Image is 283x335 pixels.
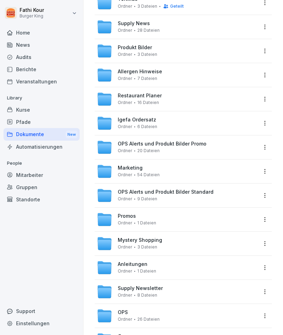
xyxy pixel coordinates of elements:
[97,91,257,107] a: Restaurant PlanerOrdner16 Dateien
[118,4,132,9] span: Ordner
[97,116,257,131] a: Igefa OrdersatzOrdner6 Dateien
[118,45,152,51] span: Produkt Bilder
[3,63,80,75] a: Berichte
[3,181,80,193] a: Gruppen
[118,221,132,225] span: Ordner
[118,124,132,129] span: Ordner
[118,28,132,33] span: Ordner
[118,100,132,105] span: Ordner
[118,141,206,147] span: OPS Alerts und Produkt Bilder Promo
[97,140,257,155] a: OPS Alerts und Produkt Bilder PromoOrdner20 Dateien
[118,261,147,267] span: Anleitungen
[137,4,157,9] span: 3 Dateien
[118,148,132,153] span: Ordner
[118,317,132,322] span: Ordner
[97,188,257,203] a: OPS Alerts und Produkt Bilder StandardOrdner9 Dateien
[118,21,150,27] span: Supply News
[170,4,184,9] span: Geteilt
[3,128,80,141] div: Dokumente
[3,305,80,317] div: Support
[118,196,132,201] span: Ordner
[3,104,80,116] a: Kurse
[97,260,257,275] a: AnleitungenOrdner1 Dateien
[118,52,132,57] span: Ordner
[118,189,213,195] span: OPS Alerts und Produkt Bilder Standard
[97,284,257,299] a: Supply NewsletterOrdner8 Dateien
[97,43,257,59] a: Produkt BilderOrdner3 Dateien
[137,76,157,81] span: 7 Dateien
[137,148,160,153] span: 20 Dateien
[118,117,156,123] span: Igefa Ordersatz
[118,245,132,250] span: Ordner
[3,116,80,128] a: Pfade
[20,7,44,13] p: Fathi Kour
[118,69,162,75] span: Allergen Hinweise
[3,158,80,169] p: People
[137,172,160,177] span: 54 Dateien
[3,27,80,39] a: Home
[66,131,78,139] div: New
[137,245,157,250] span: 3 Dateien
[3,141,80,153] a: Automatisierungen
[137,317,160,322] span: 26 Dateien
[118,310,128,315] span: OPS
[118,213,136,219] span: Promos
[118,172,132,177] span: Ordner
[137,221,156,225] span: 1 Dateien
[137,196,157,201] span: 9 Dateien
[137,100,159,105] span: 16 Dateien
[3,128,80,141] a: DokumenteNew
[118,93,162,99] span: Restaurant Planer
[97,164,257,179] a: MarketingOrdner54 Dateien
[3,51,80,63] a: Audits
[20,14,44,18] p: Burger King
[118,293,132,298] span: Ordner
[97,67,257,83] a: Allergen HinweiseOrdner7 Dateien
[118,285,163,291] span: Supply Newsletter
[97,308,257,323] a: OPSOrdner26 Dateien
[137,269,156,274] span: 1 Dateien
[3,39,80,51] a: News
[118,165,143,171] span: Marketing
[118,269,132,274] span: Ordner
[137,28,160,33] span: 28 Dateien
[137,124,157,129] span: 6 Dateien
[137,293,157,298] span: 8 Dateien
[118,237,162,243] span: Mystery Shopping
[97,212,257,227] a: PromosOrdner1 Dateien
[3,317,80,329] a: Einstellungen
[137,52,157,57] span: 3 Dateien
[97,236,257,251] a: Mystery ShoppingOrdner3 Dateien
[3,92,80,104] p: Library
[97,19,257,35] a: Supply NewsOrdner28 Dateien
[3,193,80,206] a: Standorte
[3,75,80,88] a: Veranstaltungen
[118,76,132,81] span: Ordner
[3,169,80,181] a: Mitarbeiter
